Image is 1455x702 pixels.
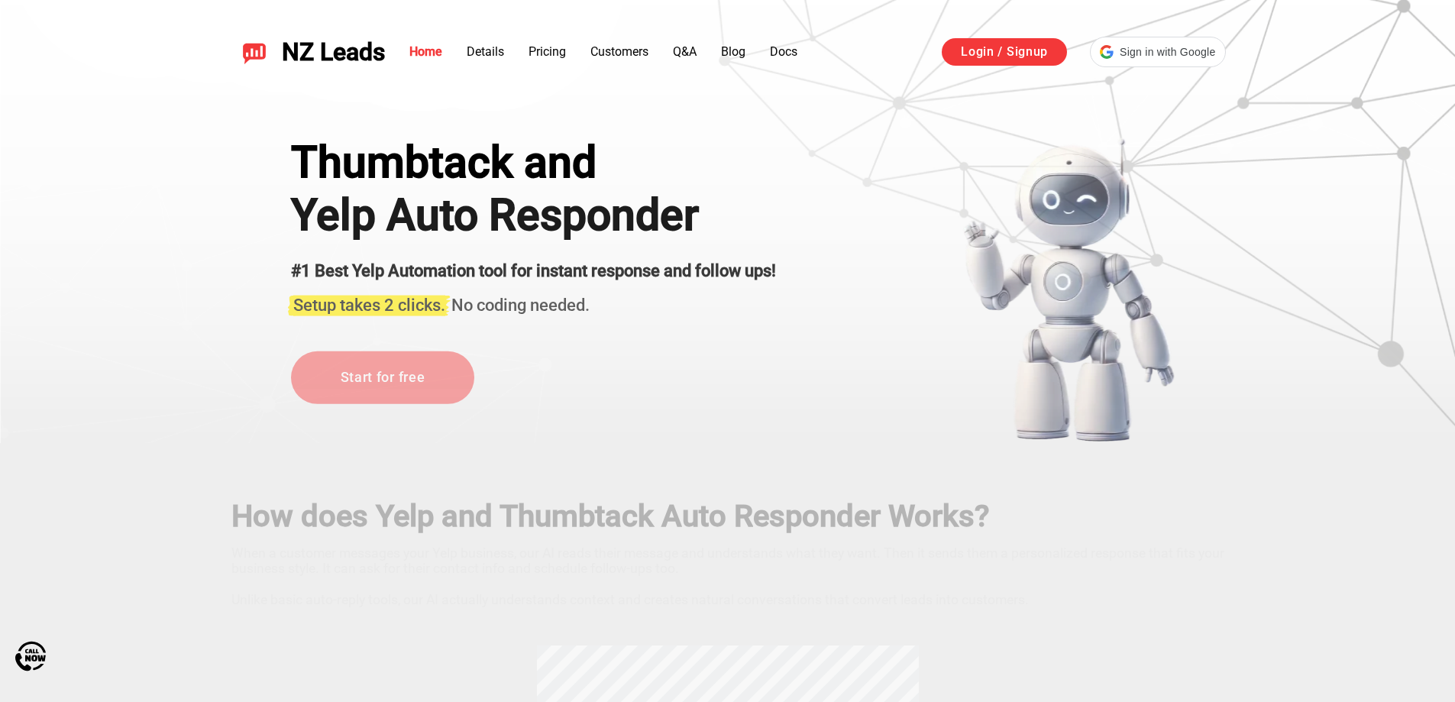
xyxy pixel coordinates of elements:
[962,137,1175,443] img: yelp bot
[231,499,1224,534] h2: How does Yelp and Thumbtack Auto Responder Works?
[590,44,648,59] a: Customers
[242,40,267,64] img: NZ Leads logo
[291,286,776,317] h3: No coding needed.
[293,296,445,315] span: Setup takes 2 clicks.
[291,351,474,404] a: Start for free
[529,44,566,59] a: Pricing
[291,190,776,241] h1: Yelp Auto Responder
[15,641,46,671] img: Call Now
[291,137,776,188] div: Thumbtack and
[673,44,697,59] a: Q&A
[231,539,1224,607] p: When a customer messages your Yelp business, our AI reads their message and understands what they...
[770,44,797,59] a: Docs
[291,261,776,280] strong: #1 Best Yelp Automation tool for instant response and follow ups!
[467,44,504,59] a: Details
[1090,37,1225,67] div: Sign in with Google
[942,38,1067,66] a: Login / Signup
[409,44,442,59] a: Home
[282,38,385,66] span: NZ Leads
[1120,44,1215,60] span: Sign in with Google
[721,44,745,59] a: Blog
